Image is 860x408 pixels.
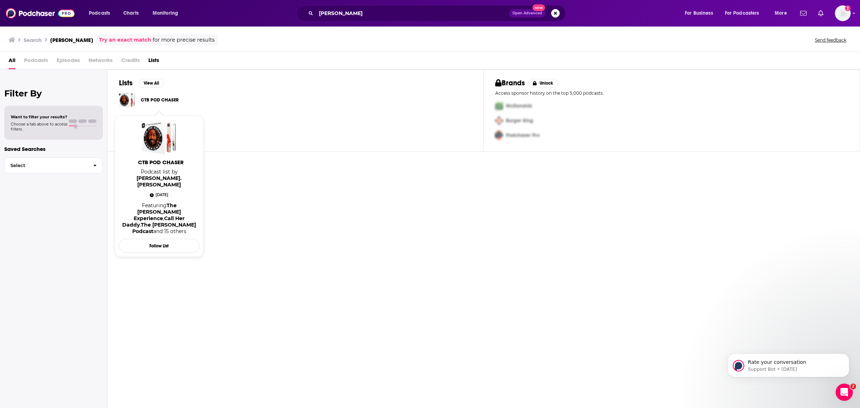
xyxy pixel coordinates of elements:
h2: Filter By [4,88,103,99]
iframe: Intercom notifications message [717,338,860,389]
span: CTB POD CHASER [120,159,201,166]
button: open menu [770,8,796,19]
img: Third Pro Logo [492,128,506,143]
a: Show notifications dropdown [815,7,826,19]
a: ListsView All [119,79,164,87]
img: Second Pro Logo [492,113,506,128]
span: Choose a tab above to access filters. [11,122,67,132]
span: Podcasts [24,54,48,69]
div: Featuring and 15 others [122,202,196,234]
input: Search podcasts, credits, & more... [316,8,509,19]
img: User Profile [835,5,851,21]
a: The Mel Robbins Podcast [132,222,196,234]
button: open menu [84,8,119,19]
a: All [9,54,15,69]
h2: Lists [119,79,133,87]
p: Saved Searches [4,146,103,152]
a: Charts [119,8,143,19]
span: For Podcasters [725,8,759,18]
p: Access sponsor history on the top 5,000 podcasts. [495,90,848,96]
h2: Brands [495,79,525,87]
a: The Joe Rogan Experience [134,202,181,222]
span: Podcast list by [119,169,199,188]
button: Follow List [119,239,199,253]
button: Show profile menu [835,5,851,21]
button: open menu [148,8,187,19]
button: View All [138,79,164,87]
span: 2 [850,384,856,389]
span: Open Advanced [512,11,542,15]
span: McDonalds [506,103,532,109]
span: Logged in as AlkaNara [835,5,851,21]
span: Select [5,163,87,168]
span: , [140,222,141,228]
img: Podchaser - Follow, Share and Rate Podcasts [6,6,75,20]
span: Burger King [506,118,533,124]
span: [DATE] [156,191,168,199]
button: Select [4,157,103,174]
a: Lists [148,54,159,69]
h3: Search [24,37,42,43]
span: Monitoring [153,8,178,18]
button: Send feedback [813,37,849,43]
span: Want to filter your results? [11,114,67,119]
span: Episodes [57,54,80,69]
a: antoine.jordan [137,175,182,188]
a: CTB POD CHASER [120,159,201,169]
button: open menu [680,8,722,19]
span: Networks [89,54,113,69]
svg: Add a profile image [845,5,851,11]
span: , [163,215,164,222]
span: Charts [123,8,139,18]
a: Call Her Daddy [122,215,185,228]
button: Open AdvancedNew [509,9,545,18]
a: Try an exact match [99,36,151,44]
button: open menu [720,8,770,19]
img: First Pro Logo [492,99,506,113]
a: CTB POD CHASER [142,120,176,155]
span: Credits [121,54,140,69]
span: New [532,4,545,11]
a: Show notifications dropdown [797,7,809,19]
span: For Business [685,8,713,18]
span: Podchaser Pro [506,132,540,138]
span: Podcasts [89,8,110,18]
span: for more precise results [153,36,215,44]
a: Jun 26th, 2025 [147,192,172,198]
span: More [775,8,787,18]
a: CTB POD CHASER [119,92,135,108]
iframe: Intercom live chat [836,384,853,401]
div: Search podcasts, credits, & more... [303,5,573,22]
h3: [PERSON_NAME] [50,37,93,43]
a: CTB POD CHASER [141,96,179,104]
button: Unlock [528,79,558,87]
